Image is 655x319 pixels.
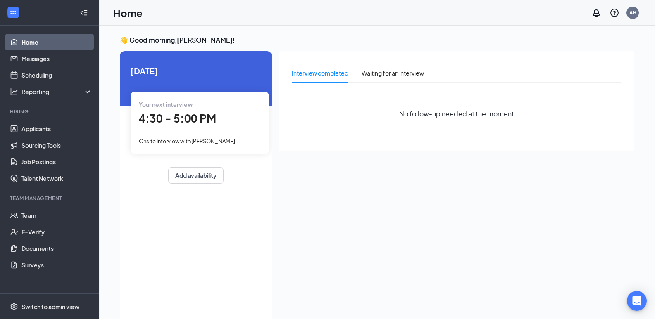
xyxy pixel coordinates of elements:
button: Add availability [168,167,224,184]
svg: Analysis [10,87,18,96]
div: Switch to admin view [21,302,79,311]
a: Home [21,34,92,50]
a: Team [21,207,92,224]
a: Talent Network [21,170,92,187]
a: Surveys [21,257,92,273]
span: 4:30 - 5:00 PM [139,111,216,125]
a: Messages [21,50,92,67]
svg: Collapse [80,9,88,17]
a: E-Verify [21,224,92,240]
svg: Notifications [591,8,601,18]
span: Your next interview [139,101,193,108]
h1: Home [113,6,143,20]
svg: Settings [10,302,18,311]
a: Job Postings [21,154,92,170]
div: Reporting [21,87,93,96]
div: AH [629,9,636,16]
span: [DATE] [131,64,261,77]
div: Hiring [10,108,91,115]
a: Sourcing Tools [21,137,92,154]
a: Documents [21,240,92,257]
div: Team Management [10,195,91,202]
svg: WorkstreamLogo [9,8,17,17]
span: No follow-up needed at the moment [399,109,514,119]
span: Onsite Interview with [PERSON_NAME] [139,138,235,144]
a: Applicants [21,121,92,137]
svg: QuestionInfo [610,8,619,18]
a: Scheduling [21,67,92,83]
div: Waiting for an interview [362,69,424,78]
div: Open Intercom Messenger [627,291,647,311]
div: Interview completed [292,69,348,78]
h3: 👋 Good morning, [PERSON_NAME] ! [120,35,634,45]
